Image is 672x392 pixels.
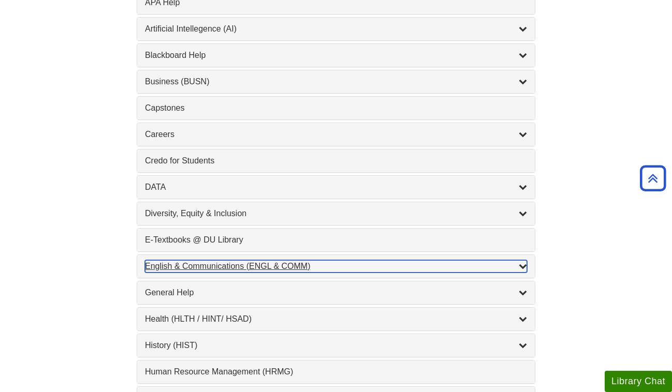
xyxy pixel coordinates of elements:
[145,366,527,378] a: Human Resource Management (HRMG)
[145,128,527,141] a: Careers
[145,102,527,114] a: Capstones
[145,181,527,193] a: DATA
[145,207,527,220] a: Diversity, Equity & Inclusion
[145,234,527,246] a: E-Textbooks @ DU Library
[145,76,527,88] a: Business (BUSN)
[145,260,527,273] a: English & Communications (ENGL & COMM)
[145,287,527,299] a: General Help
[145,23,527,35] a: Artificial Intellegence (AI)
[145,49,527,62] a: Blackboard Help
[145,313,527,325] a: Health (HLTH / HINT/ HSAD)
[145,155,527,167] a: Credo for Students
[145,339,527,352] a: History (HIST)
[636,171,669,185] a: Back to Top
[605,371,672,392] button: Library Chat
